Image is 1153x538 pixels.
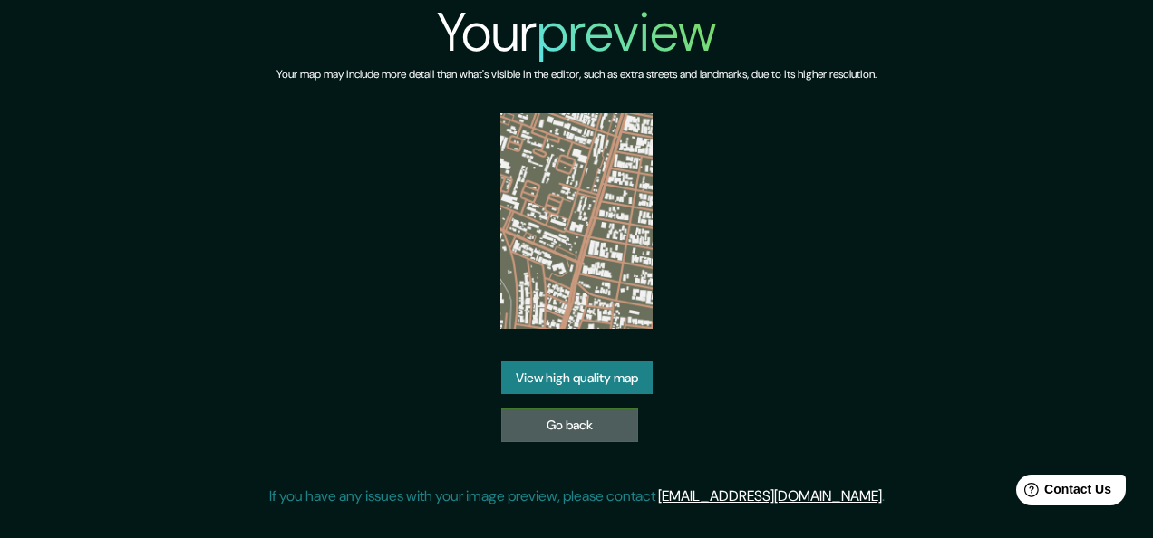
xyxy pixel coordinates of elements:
a: [EMAIL_ADDRESS][DOMAIN_NAME] [658,486,882,505]
a: Go back [501,408,638,442]
p: If you have any issues with your image preview, please contact . [269,485,885,507]
a: View high quality map [501,361,653,395]
iframe: Help widget launcher [992,467,1133,518]
h6: Your map may include more detail than what's visible in the editor, such as extra streets and lan... [276,65,877,84]
img: created-map-preview [500,113,653,329]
